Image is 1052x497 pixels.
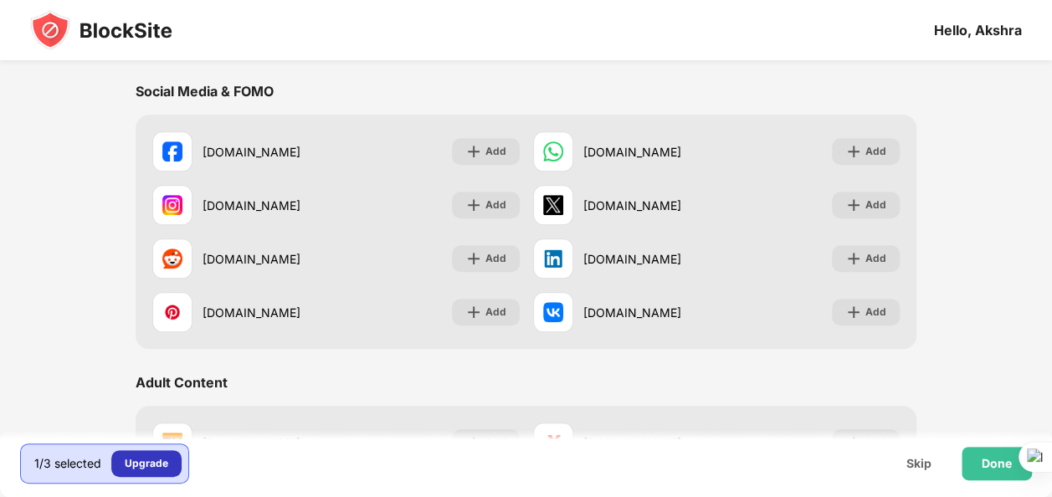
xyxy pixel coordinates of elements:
[543,248,563,269] img: favicons
[485,197,506,213] div: Add
[30,10,172,50] img: blocksite-icon-black.svg
[865,250,886,267] div: Add
[162,302,182,322] img: favicons
[203,197,336,214] div: [DOMAIN_NAME]
[203,304,336,321] div: [DOMAIN_NAME]
[543,195,563,215] img: favicons
[583,304,716,321] div: [DOMAIN_NAME]
[865,304,886,320] div: Add
[485,250,506,267] div: Add
[203,143,336,161] div: [DOMAIN_NAME]
[583,143,716,161] div: [DOMAIN_NAME]
[162,141,182,161] img: favicons
[162,195,182,215] img: favicons
[906,457,931,470] div: Skip
[125,455,168,472] div: Upgrade
[934,22,1022,38] div: Hello, Akshra
[203,250,336,268] div: [DOMAIN_NAME]
[543,141,563,161] img: favicons
[136,83,274,100] div: Social Media & FOMO
[485,143,506,160] div: Add
[865,197,886,213] div: Add
[543,302,563,322] img: favicons
[162,248,182,269] img: favicons
[583,250,716,268] div: [DOMAIN_NAME]
[865,143,886,160] div: Add
[136,374,228,391] div: Adult Content
[583,197,716,214] div: [DOMAIN_NAME]
[485,304,506,320] div: Add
